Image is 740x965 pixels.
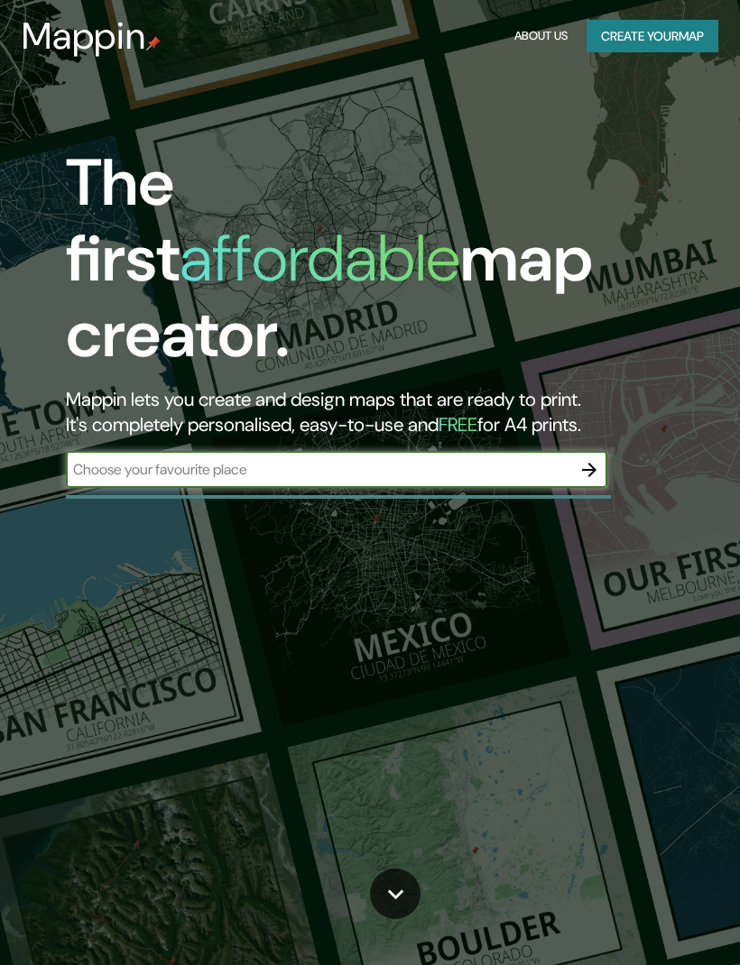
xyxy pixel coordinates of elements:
h3: Mappin [22,14,146,58]
h1: The first map creator. [66,145,658,387]
h1: affordable [180,216,460,300]
h2: Mappin lets you create and design maps that are ready to print. It's completely personalised, eas... [66,387,658,437]
input: Choose your favourite place [66,459,571,480]
button: About Us [510,20,572,53]
img: mappin-pin [146,36,161,51]
h5: FREE [439,412,477,437]
button: Create yourmap [587,20,718,53]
